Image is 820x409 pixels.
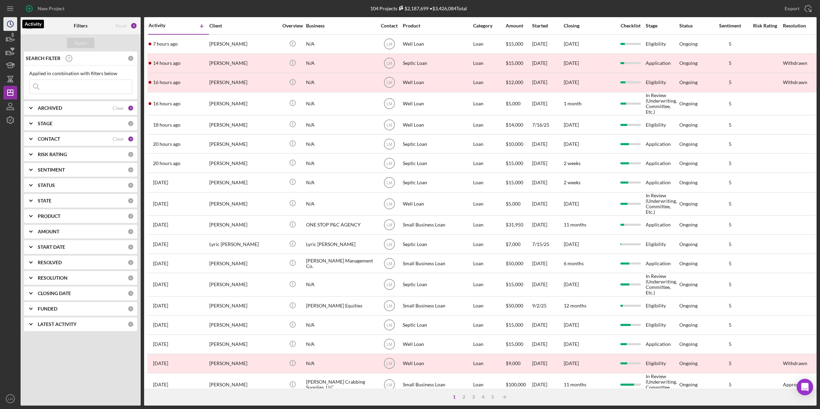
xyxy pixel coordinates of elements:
[26,56,60,61] b: SEARCH FILTER
[506,41,523,47] span: $15,000
[153,201,168,207] time: 2025-09-09 17:59
[564,222,586,227] time: 11 months
[153,41,178,47] time: 2025-09-11 05:25
[506,141,523,147] span: $10,000
[564,160,581,166] time: 2 weeks
[128,151,134,157] div: 0
[128,321,134,327] div: 0
[38,152,67,157] b: RISK RATING
[564,260,584,266] time: 6 months
[473,354,505,373] div: Loan
[473,23,505,28] div: Category
[376,23,402,28] div: Contact
[306,93,375,115] div: N/A
[506,354,531,373] div: $9,000
[506,23,531,28] div: Amount
[153,242,168,247] time: 2025-09-09 16:07
[783,23,816,28] div: Resolution
[532,73,563,92] div: [DATE]
[564,101,582,106] time: 1 month
[386,342,392,347] text: LM
[209,173,278,191] div: [PERSON_NAME]
[646,35,679,53] div: Eligibility
[785,2,799,15] div: Export
[679,222,698,227] div: Ongoing
[306,54,375,72] div: N/A
[506,374,531,396] div: $100,000
[679,261,698,266] div: Ongoing
[386,201,392,206] text: LM
[29,71,132,76] div: Applied in combination with filters below
[713,80,747,85] div: 5
[679,242,698,247] div: Ongoing
[713,180,747,185] div: 5
[403,297,471,315] div: Small Business Loan
[679,141,698,147] div: Ongoing
[646,273,679,295] div: In Review (Underwriting, Committee, Etc.)
[386,42,392,47] text: LM
[564,41,579,47] time: [DATE]
[153,60,180,66] time: 2025-09-10 22:28
[646,173,679,191] div: Application
[115,23,127,28] div: Reset
[209,316,278,334] div: [PERSON_NAME]
[306,135,375,153] div: N/A
[113,105,124,111] div: Clear
[153,80,180,85] time: 2025-09-10 21:05
[646,116,679,134] div: Eligibility
[306,23,375,28] div: Business
[38,306,57,312] b: FUNDED
[370,5,467,11] div: 104 Projects • $3,426,084 Total
[646,254,679,272] div: Application
[778,2,817,15] button: Export
[646,316,679,334] div: Eligibility
[386,61,392,66] text: LM
[128,213,134,219] div: 0
[153,303,168,308] time: 2025-09-08 20:01
[209,374,278,396] div: [PERSON_NAME]
[403,335,471,353] div: Well Loan
[506,281,523,287] span: $15,000
[403,254,471,272] div: Small Business Loan
[403,354,471,373] div: Well Loan
[679,303,698,308] div: Ongoing
[713,222,747,227] div: 5
[506,179,523,185] span: $15,000
[532,354,563,373] div: [DATE]
[280,23,305,28] div: Overview
[403,154,471,172] div: Septic Loan
[469,394,478,400] div: 3
[153,341,168,347] time: 2025-09-06 16:41
[713,122,747,128] div: 5
[403,374,471,396] div: Small Business Loan
[564,60,579,66] time: [DATE]
[473,216,505,234] div: Loan
[153,161,180,166] time: 2025-09-10 16:17
[532,173,563,191] div: [DATE]
[153,141,180,147] time: 2025-09-10 16:41
[403,316,471,334] div: Septic Loan
[646,23,679,28] div: Stage
[532,235,563,253] div: 7/15/25
[209,93,278,115] div: [PERSON_NAME]
[153,122,180,128] time: 2025-09-10 18:49
[209,335,278,353] div: [PERSON_NAME]
[564,281,579,287] time: [DATE]
[488,394,497,400] div: 5
[473,35,505,53] div: Loan
[797,379,813,395] div: Open Intercom Messenger
[38,2,65,15] div: New Project
[38,105,62,111] b: ARCHIVED
[386,261,392,266] text: LM
[679,122,698,128] div: Ongoing
[38,167,65,173] b: SENTIMENT
[646,154,679,172] div: Application
[403,135,471,153] div: Septic Loan
[713,282,747,287] div: 5
[532,35,563,53] div: [DATE]
[646,235,679,253] div: Eligibility
[713,341,747,347] div: 5
[397,5,429,11] div: $2,187,699
[128,198,134,204] div: 0
[564,23,615,28] div: Closing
